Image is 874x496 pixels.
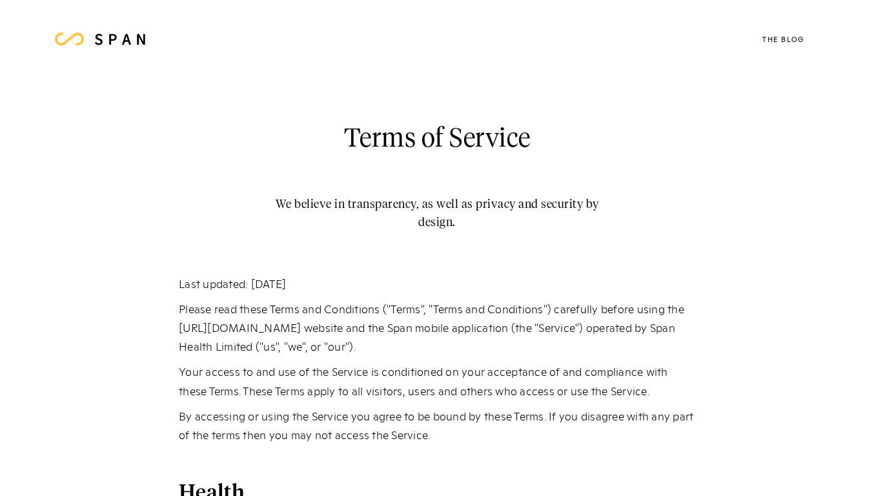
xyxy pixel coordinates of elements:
[259,196,615,232] h2: We believe in transparency, as well as privacy and security by design.
[179,299,695,356] p: Please read these Terms and Conditions ("Terms", "Terms and Conditions") carefully before using t...
[762,36,804,43] div: The Blog
[743,13,824,65] a: The Blog
[179,274,695,293] p: Last updated: [DATE]
[179,362,695,399] p: Your access to and use of the Service is conditioned on your acceptance of and compliance with th...
[344,119,531,160] h2: Terms of Service
[179,406,695,444] p: By accessing or using the Service you agree to be bound by these Terms. If you disagree with any ...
